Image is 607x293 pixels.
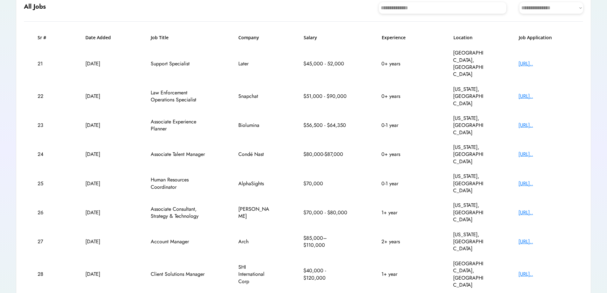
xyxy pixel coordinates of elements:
div: 24 [38,151,52,158]
div: [DATE] [85,122,117,129]
div: $70,000 - $80,000 [303,209,348,216]
div: [US_STATE], [GEOGRAPHIC_DATA] [453,144,485,165]
div: [PERSON_NAME] [238,206,270,220]
div: [URL].. [518,238,569,245]
div: 27 [38,238,52,245]
div: 23 [38,122,52,129]
div: [DATE] [85,209,117,216]
div: 0+ years [381,151,420,158]
div: Snapchat [238,93,270,100]
div: Later [238,60,270,67]
h6: Job Application [519,34,570,41]
h6: All Jobs [24,2,46,11]
div: [US_STATE], [GEOGRAPHIC_DATA] [453,231,485,253]
h6: Experience [382,34,420,41]
div: [GEOGRAPHIC_DATA], [GEOGRAPHIC_DATA] [453,49,485,78]
div: Associate Consultant, Strategy & Technology [151,206,205,220]
div: [DATE] [85,271,117,278]
div: [GEOGRAPHIC_DATA], [GEOGRAPHIC_DATA] [453,260,485,289]
h6: Salary [304,34,348,41]
div: Law Enforcement Operations Specialist [151,89,205,104]
div: [DATE] [85,60,117,67]
div: Associate Experience Planner [151,118,205,133]
div: Biolumina [238,122,270,129]
div: Support Specialist [151,60,205,67]
div: [URL].. [518,122,569,129]
div: $85,000–$110,000 [303,235,348,249]
div: 26 [38,209,52,216]
div: $80,000-$87,000 [303,151,348,158]
div: 1+ year [381,209,420,216]
h6: Date Added [85,34,117,41]
div: 0+ years [381,60,420,67]
div: Client Solutions Manager [151,271,205,278]
div: $40,000 - $120,000 [303,267,348,282]
div: 2+ years [381,238,420,245]
div: 25 [38,180,52,187]
div: [DATE] [85,180,117,187]
div: [US_STATE], [GEOGRAPHIC_DATA] [453,173,485,194]
div: [URL].. [518,93,569,100]
div: [US_STATE], [GEOGRAPHIC_DATA] [453,115,485,136]
h6: Sr # [38,34,52,41]
div: [URL].. [518,151,569,158]
div: 22 [38,93,52,100]
div: [URL].. [518,209,569,216]
div: SHI International Corp [238,264,270,285]
div: 0+ years [381,93,420,100]
div: Human Resources Coordinator [151,176,205,191]
div: AlphaSights [238,180,270,187]
div: $56,500 - $64,350 [303,122,348,129]
div: [DATE] [85,151,117,158]
div: Account Manager [151,238,205,245]
div: [DATE] [85,238,117,245]
div: [US_STATE], [GEOGRAPHIC_DATA] [453,202,485,223]
h6: Company [238,34,270,41]
div: [US_STATE], [GEOGRAPHIC_DATA] [453,86,485,107]
h6: Job Title [151,34,169,41]
div: Arch [238,238,270,245]
div: [DATE] [85,93,117,100]
h6: Location [453,34,485,41]
div: [URL].. [518,60,569,67]
div: [URL].. [518,180,569,187]
div: Associate Talent Manager [151,151,205,158]
div: 28 [38,271,52,278]
div: 0-1 year [381,180,420,187]
div: $70,000 [303,180,348,187]
div: 1+ year [381,271,420,278]
div: 0-1 year [381,122,420,129]
div: [URL].. [518,271,569,278]
div: $51,000 - $90,000 [303,93,348,100]
div: $45,000 - 52,000 [303,60,348,67]
div: Condé Nast [238,151,270,158]
div: 21 [38,60,52,67]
